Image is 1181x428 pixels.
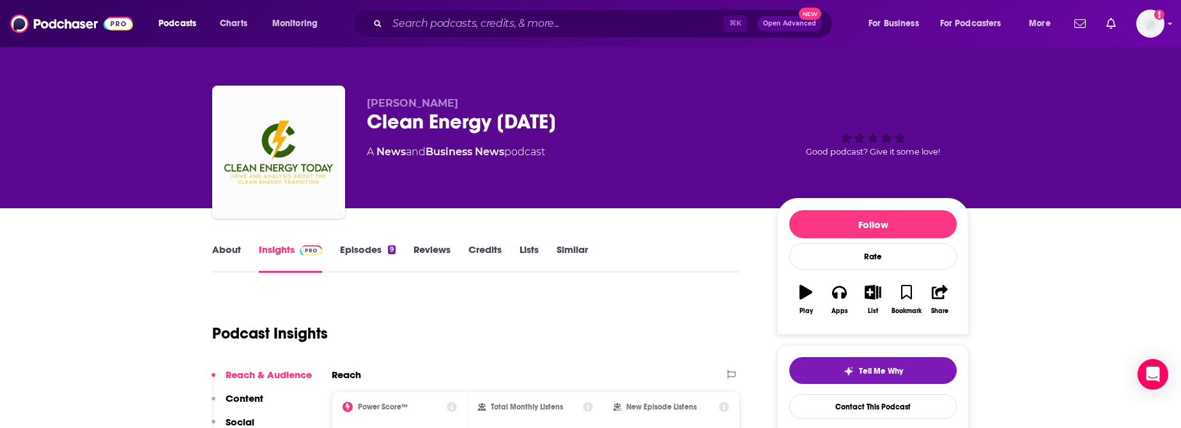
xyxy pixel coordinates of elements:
button: Follow [789,210,957,238]
div: Apps [831,307,848,315]
a: Reviews [413,243,451,273]
button: open menu [932,13,1020,34]
input: Search podcasts, credits, & more... [387,13,723,34]
span: ⌘ K [723,15,747,32]
h2: Reach [332,369,361,381]
h2: Power Score™ [358,402,408,411]
span: Charts [220,15,247,33]
span: Good podcast? Give it some love! [806,147,940,157]
a: InsightsPodchaser Pro [259,243,322,273]
h1: Podcast Insights [212,324,328,343]
img: Clean Energy Today [215,88,343,216]
div: Bookmark [892,307,922,315]
div: Rate [789,243,957,270]
span: and [406,146,426,158]
button: Content [212,392,263,416]
img: User Profile [1136,10,1164,38]
h2: Total Monthly Listens [491,402,563,411]
img: Podchaser Pro [300,245,322,256]
a: Business News [426,146,504,158]
span: Podcasts [158,15,196,33]
span: More [1029,15,1051,33]
button: Apps [822,277,856,323]
span: Tell Me Why [859,366,903,376]
img: tell me why sparkle [844,366,854,376]
p: Reach & Audience [226,369,312,381]
span: For Business [868,15,919,33]
a: Charts [212,13,255,34]
span: Monitoring [272,15,318,33]
button: Reach & Audience [212,369,312,392]
p: Content [226,392,263,404]
div: 9 [388,245,396,254]
a: About [212,243,241,273]
button: Bookmark [890,277,923,323]
div: Good podcast? Give it some love! [777,97,969,176]
div: List [868,307,878,315]
a: Show notifications dropdown [1101,13,1121,34]
span: Logged in as high10media [1136,10,1164,38]
a: Contact This Podcast [789,394,957,419]
button: Play [789,277,822,323]
button: Open AdvancedNew [757,16,822,31]
div: Share [931,307,948,315]
button: open menu [1020,13,1067,34]
a: Similar [557,243,588,273]
svg: Add a profile image [1154,10,1164,20]
a: Show notifications dropdown [1069,13,1091,34]
button: open menu [150,13,213,34]
button: Share [923,277,957,323]
img: Podchaser - Follow, Share and Rate Podcasts [10,11,133,36]
button: List [856,277,890,323]
button: open menu [263,13,334,34]
div: Play [799,307,813,315]
div: A podcast [367,144,545,160]
a: Lists [520,243,539,273]
button: tell me why sparkleTell Me Why [789,357,957,384]
span: New [799,8,822,20]
div: Open Intercom Messenger [1138,359,1168,390]
a: Episodes9 [340,243,396,273]
div: Search podcasts, credits, & more... [364,9,845,38]
button: Show profile menu [1136,10,1164,38]
span: [PERSON_NAME] [367,97,458,109]
a: News [376,146,406,158]
h2: New Episode Listens [626,402,697,411]
button: open menu [860,13,935,34]
span: For Podcasters [940,15,1001,33]
a: Credits [468,243,502,273]
p: Social [226,416,254,428]
span: Open Advanced [763,20,816,27]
